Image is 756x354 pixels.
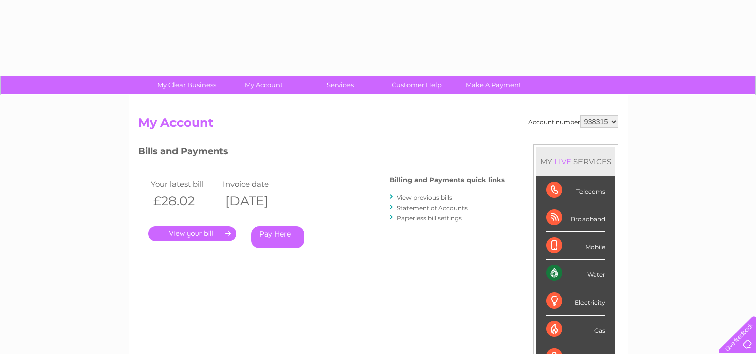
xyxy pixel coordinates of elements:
a: Make A Payment [452,76,535,94]
a: Services [299,76,382,94]
div: Water [546,260,605,287]
h3: Bills and Payments [138,144,505,162]
th: £28.02 [148,191,221,211]
a: Pay Here [251,226,304,248]
a: . [148,226,236,241]
a: My Clear Business [145,76,228,94]
div: Telecoms [546,176,605,204]
td: Your latest bill [148,177,221,191]
a: Paperless bill settings [397,214,462,222]
div: Electricity [546,287,605,315]
a: Customer Help [375,76,458,94]
div: Broadband [546,204,605,232]
div: Mobile [546,232,605,260]
div: Gas [546,316,605,343]
a: Statement of Accounts [397,204,468,212]
td: Invoice date [220,177,293,191]
h4: Billing and Payments quick links [390,176,505,184]
div: MY SERVICES [536,147,615,176]
div: LIVE [552,157,573,166]
h2: My Account [138,115,618,135]
a: View previous bills [397,194,452,201]
a: My Account [222,76,305,94]
div: Account number [528,115,618,128]
th: [DATE] [220,191,293,211]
